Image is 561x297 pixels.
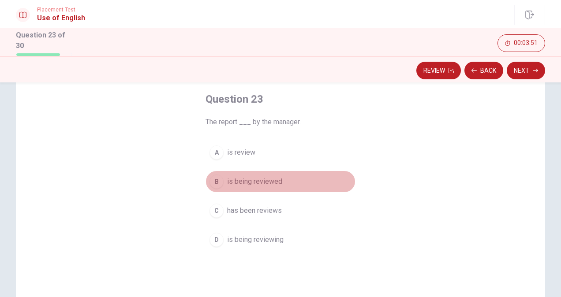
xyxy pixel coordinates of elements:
div: A [209,145,224,160]
span: The report ___ by the manager. [206,117,355,127]
h4: Question 23 [206,92,355,106]
span: is being reviewed [227,176,282,187]
button: Chas been reviews [206,200,355,222]
div: B [209,174,224,189]
div: D [209,233,224,247]
button: Review [416,62,461,79]
span: is being reviewing [227,234,284,245]
button: 00:03:51 [497,34,545,52]
button: Bis being reviewed [206,171,355,193]
button: Back [464,62,503,79]
button: Ais review [206,141,355,163]
button: Next [507,62,545,79]
button: Dis being reviewing [206,229,355,251]
span: is review [227,147,255,158]
span: has been reviews [227,205,282,216]
span: 00:03:51 [514,40,538,47]
h1: Question 23 of 30 [16,30,72,51]
span: Placement Test [37,7,85,13]
h1: Use of English [37,13,85,23]
div: C [209,204,224,218]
